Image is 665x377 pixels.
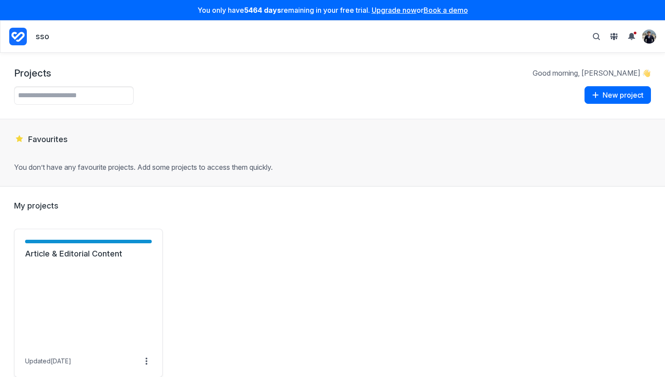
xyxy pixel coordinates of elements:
button: View People & Groups [607,29,621,44]
h2: My projects [14,201,651,211]
button: Toggle search bar [589,29,603,44]
img: Your avatar [642,29,656,44]
summary: View profile menu [642,29,656,44]
a: New project [585,86,651,105]
a: Article & Editorial Content [25,249,152,259]
h2: Favourites [14,133,651,145]
h1: Projects [14,67,51,79]
a: Project Dashboard [9,26,27,47]
p: You only have remaining in your free trial. or [5,5,660,15]
strong: 5464 days [244,6,281,15]
p: Good morning, [PERSON_NAME] 👋 [533,68,651,78]
div: Updated [DATE] [25,357,71,365]
p: You don’t have any favourite projects. Add some projects to access them quickly. [14,162,651,172]
a: Upgrade now [372,6,417,15]
a: Book a demo [424,6,468,15]
p: sso [36,31,49,42]
button: New project [585,86,651,104]
summary: View Notifications [625,29,642,44]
